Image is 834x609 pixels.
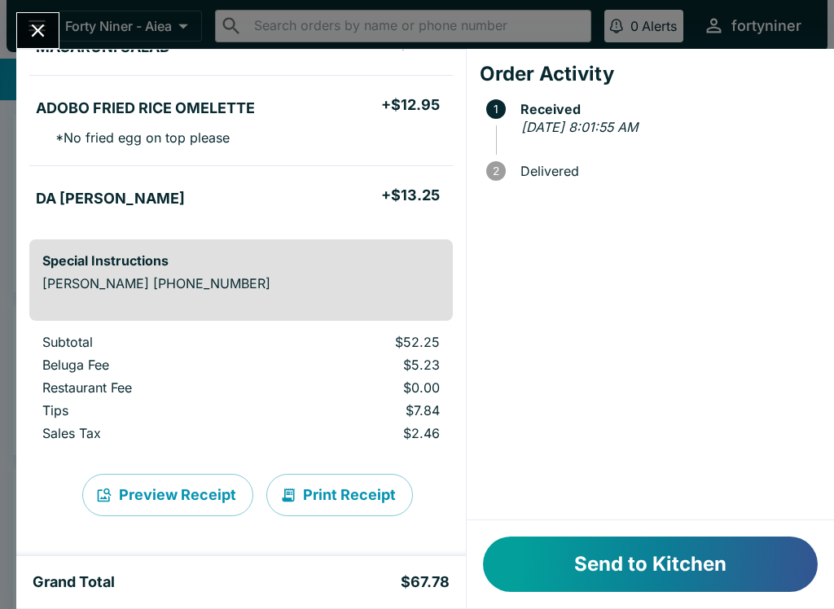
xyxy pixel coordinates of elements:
[512,164,821,178] span: Delivered
[512,102,821,116] span: Received
[82,474,253,516] button: Preview Receipt
[480,62,821,86] h4: Order Activity
[381,95,440,115] h5: + $12.95
[493,164,499,177] text: 2
[494,103,498,116] text: 1
[42,129,230,146] p: * No fried egg on top please
[279,379,439,396] p: $0.00
[279,357,439,373] p: $5.23
[279,425,439,441] p: $2.46
[266,474,413,516] button: Print Receipt
[29,334,453,448] table: orders table
[42,357,253,373] p: Beluga Fee
[42,275,440,291] p: [PERSON_NAME] [PHONE_NUMBER]
[381,186,440,205] h5: + $13.25
[17,13,59,48] button: Close
[401,572,450,592] h5: $67.78
[42,425,253,441] p: Sales Tax
[42,252,440,269] h6: Special Instructions
[33,572,115,592] h5: Grand Total
[279,334,439,350] p: $52.25
[42,334,253,350] p: Subtotal
[42,379,253,396] p: Restaurant Fee
[36,189,185,208] h5: DA [PERSON_NAME]
[42,402,253,418] p: Tips
[36,99,255,118] h5: ADOBO FRIED RICE OMELETTE
[483,537,818,592] button: Send to Kitchen
[521,119,638,135] em: [DATE] 8:01:55 AM
[279,402,439,418] p: $7.84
